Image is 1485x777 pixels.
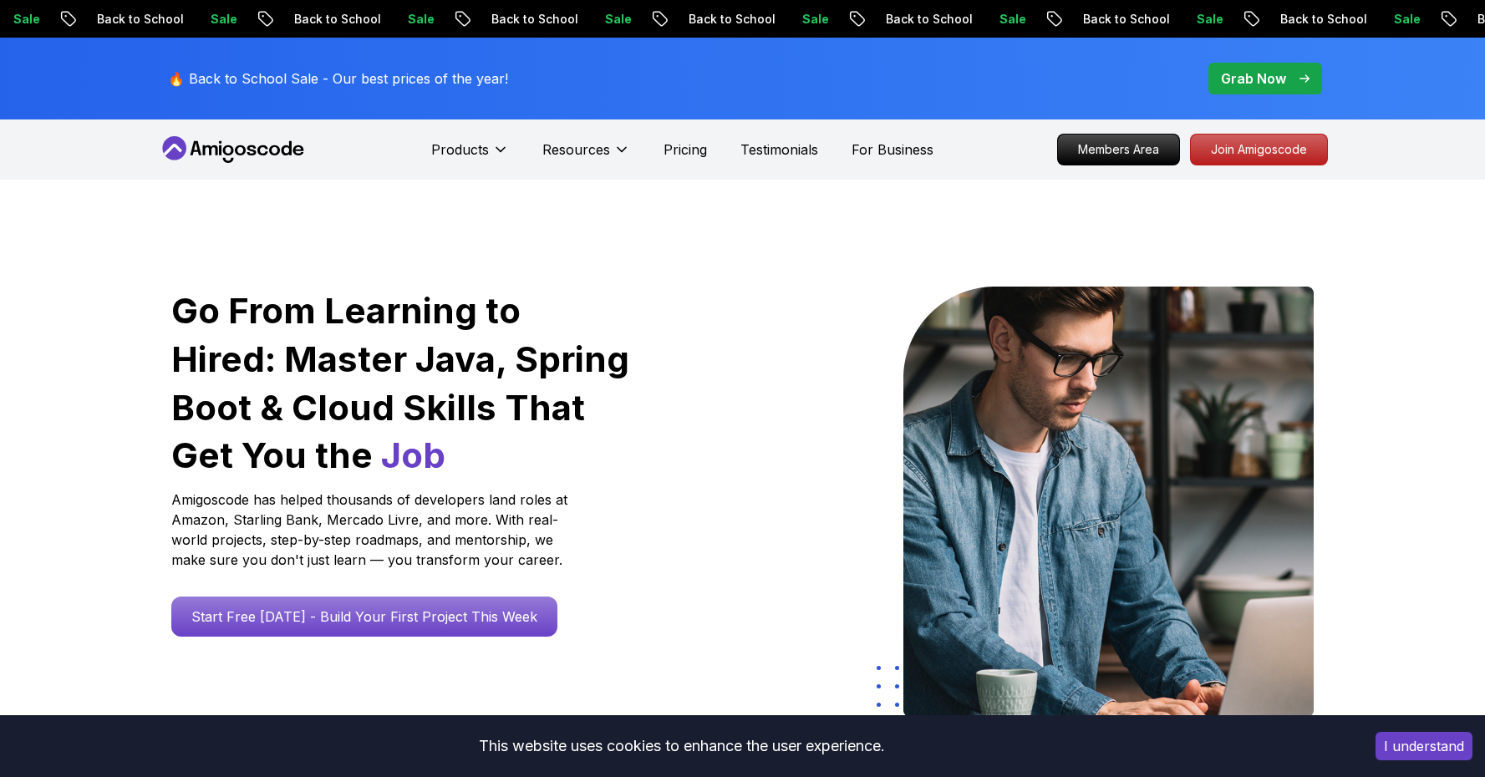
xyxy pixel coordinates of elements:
p: Sale [836,11,889,28]
a: Testimonials [740,140,818,160]
a: Join Amigoscode [1190,134,1328,165]
button: Resources [542,140,630,173]
p: Sale [1230,11,1284,28]
p: Back to School [328,11,441,28]
p: Sale [47,11,100,28]
p: Sale [1427,11,1481,28]
a: Start Free [DATE] - Build Your First Project This Week [171,597,557,637]
a: For Business [852,140,933,160]
p: Sale [441,11,495,28]
p: Back to School [130,11,244,28]
span: Job [381,434,445,476]
a: Pricing [664,140,707,160]
p: Back to School [722,11,836,28]
button: Products [431,140,509,173]
button: Accept cookies [1376,732,1472,760]
p: Amigoscode has helped thousands of developers land roles at Amazon, Starling Bank, Mercado Livre,... [171,490,572,570]
p: 🔥 Back to School Sale - Our best prices of the year! [168,69,508,89]
p: Products [431,140,489,160]
p: Back to School [525,11,638,28]
p: Members Area [1058,135,1179,165]
h1: Go From Learning to Hired: Master Java, Spring Boot & Cloud Skills That Get You the [171,287,632,480]
p: Sale [638,11,692,28]
p: Back to School [1116,11,1230,28]
p: Back to School [919,11,1033,28]
div: This website uses cookies to enhance the user experience. [13,728,1350,764]
p: Grab Now [1221,69,1286,89]
p: Join Amigoscode [1191,135,1327,165]
p: Back to School [1314,11,1427,28]
img: hero [903,287,1314,717]
p: Resources [542,140,610,160]
p: Sale [1033,11,1086,28]
a: Members Area [1057,134,1180,165]
p: Sale [244,11,298,28]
